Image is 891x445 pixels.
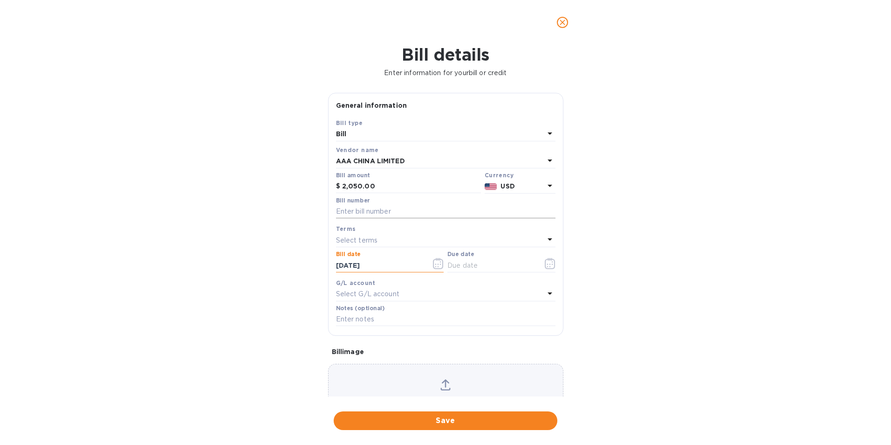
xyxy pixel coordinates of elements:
[336,173,370,178] label: Bill amount
[336,306,385,311] label: Notes (optional)
[336,119,363,126] b: Bill type
[485,183,497,190] img: USD
[329,396,563,416] p: Choose a bill and drag it here
[336,180,342,194] div: $
[336,279,376,286] b: G/L account
[7,68,884,78] p: Enter information for your bill or credit
[447,258,535,272] input: Due date
[336,102,407,109] b: General information
[336,236,378,245] p: Select terms
[334,411,557,430] button: Save
[341,415,550,426] span: Save
[447,252,474,257] label: Due date
[500,182,514,190] b: USD
[336,225,356,232] b: Terms
[336,313,555,327] input: Enter notes
[336,198,370,203] label: Bill number
[336,252,361,257] label: Bill date
[336,157,405,165] b: AAA CHINA LIMITED
[551,11,574,34] button: close
[7,45,884,64] h1: Bill details
[332,347,560,356] p: Bill image
[336,146,379,153] b: Vendor name
[336,258,424,272] input: Select date
[336,289,399,299] p: Select G/L account
[485,172,514,179] b: Currency
[342,180,481,194] input: $ Enter bill amount
[336,205,555,219] input: Enter bill number
[336,130,347,138] b: Bill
